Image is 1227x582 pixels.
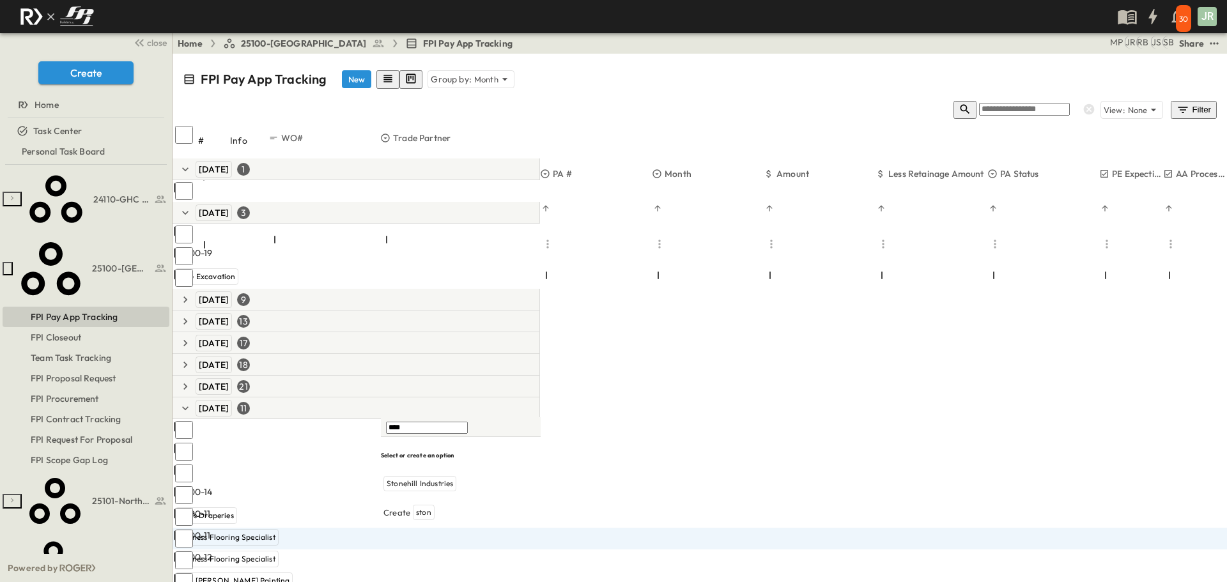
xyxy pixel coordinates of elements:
div: 3 [237,206,250,219]
input: Select row [175,486,193,504]
p: Trade Partner [393,132,451,144]
div: FPI Closeouttest [3,327,169,348]
span: [DATE] [199,381,229,392]
div: Createston [383,496,538,528]
div: 17 [237,337,250,349]
div: FPI Proposal Requesttest [3,368,169,388]
span: FPI Contract Tracking [31,413,121,425]
div: Stonehill Industries [383,476,538,491]
span: FPI Pay App Tracking [31,310,118,323]
p: Create [383,505,410,520]
span: FPI Procurement [31,392,99,405]
div: FPI Contract Trackingtest [3,409,169,429]
span: Team Task Tracking [31,351,111,364]
img: c8d7d1ed905e502e8f77bf7063faec64e13b34fdb1f2bdd94b0e311fc34f8000.png [15,3,98,30]
div: 1 [237,163,250,176]
span: [DATE] [199,359,229,371]
span: Personal Task Board [22,145,105,158]
div: Jayden Ramirez (jramirez@fpibuilders.com) [1125,36,1136,49]
div: Monica Pruteanu (mpruteanu@fpibuilders.com) [1110,36,1123,49]
span: 25100-Vanguard Prep School [92,262,151,275]
input: Select row [175,226,193,243]
span: 25101-North West Patrol Division [92,494,151,507]
a: FPI Request For Proposal [3,431,167,448]
a: FPI Pay App Tracking [3,308,167,326]
a: 24110-GHC Office Renovations [24,165,167,233]
button: kanban view [399,70,422,89]
div: 24110-GHC Office Renovationstest [3,165,169,233]
button: test [1207,36,1222,51]
div: FPI Scope Gap Logtest [3,450,169,470]
span: [DATE] [199,164,229,175]
div: # [198,123,230,158]
div: 18 [237,358,250,371]
input: Select row [175,182,193,200]
a: FPI Proposal Request [3,369,167,387]
div: Filter [1176,103,1212,117]
button: Filter [1171,101,1217,119]
a: FPI Procurement [3,390,167,408]
a: Task Center [3,122,167,140]
span: [DATE] [199,207,229,218]
a: Team Task Tracking [3,349,167,367]
button: JR [1196,6,1218,27]
span: FPI Pay App Tracking [423,37,513,50]
input: Select row [175,421,193,439]
h6: Select or create an option [381,451,541,459]
p: Group by: [431,73,472,86]
a: FPI Scope Gap Log [3,451,167,469]
span: ston [416,507,431,517]
div: 9 [237,293,250,306]
a: Personal Task Board [3,142,167,160]
div: Jesse Sullivan (jsullivan@fpibuilders.com) [1151,36,1161,49]
a: 25100-[GEOGRAPHIC_DATA] [223,37,385,50]
a: FPI Contract Tracking [3,410,167,428]
span: Home [35,98,59,111]
div: 21 [237,380,250,393]
p: 30 [1179,14,1188,24]
div: Info [230,123,268,158]
div: table view [376,70,422,89]
span: [DATE] [199,316,229,327]
div: Personal Task Boardtest [3,141,169,162]
input: Select row [175,464,193,482]
span: FPI Proposal Request [31,372,116,385]
p: None [1128,103,1148,116]
span: [DATE] [199,337,229,349]
div: 25101-North West Patrol Divisiontest [3,468,169,535]
span: FPI Request For Proposal [31,433,132,446]
button: New [342,70,371,88]
input: Select row [175,530,193,548]
p: Month [474,73,498,86]
input: Select row [175,247,193,265]
button: row view [376,70,399,89]
button: close [128,33,169,51]
div: FPI Request For Proposaltest [3,429,169,450]
input: Select row [175,269,193,287]
a: FPI Closeout [3,328,167,346]
span: close [147,36,167,49]
span: FPI Scope Gap Log [31,454,108,466]
div: 25100-Vanguard Prep Schooltest [3,231,169,307]
span: [DATE] [199,402,229,414]
a: 25100-Vanguard Prep School [15,231,167,307]
div: Share [1179,37,1204,50]
div: JR [1198,7,1217,26]
span: 25100-[GEOGRAPHIC_DATA] [241,37,367,50]
a: Home [178,37,203,50]
a: FPI Pay App Tracking [405,37,513,50]
span: Stonehill Industries [387,479,453,489]
div: Regina Barnett (rbarnett@fpibuilders.com) [1136,36,1148,49]
p: WO# [281,132,304,144]
input: Select all rows [175,126,193,144]
div: Sterling Barnett (sterling@fpibuilders.com) [1162,36,1174,49]
input: Select row [175,508,193,526]
div: 13 [237,315,250,328]
span: [DATE] [199,294,229,305]
span: FPI Closeout [31,331,81,344]
button: Create [38,61,134,84]
div: FPI Pay App Trackingtest [3,307,169,327]
div: Team Task Trackingtest [3,348,169,368]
